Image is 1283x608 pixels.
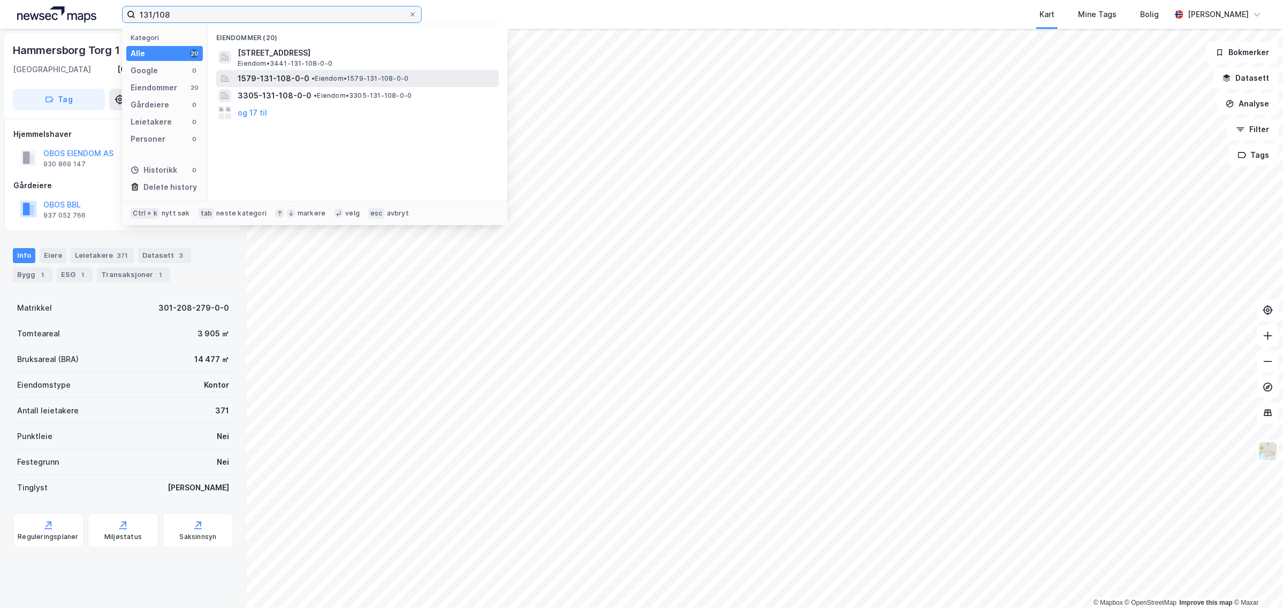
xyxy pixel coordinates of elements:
[298,209,325,218] div: markere
[216,209,267,218] div: neste kategori
[13,42,122,59] div: Hammersborg Torg 1
[131,208,160,219] div: Ctrl + k
[190,166,199,174] div: 0
[314,91,412,100] span: Eiendom • 3305-131-108-0-0
[190,118,199,126] div: 0
[17,6,96,22] img: logo.a4113a55bc3d86da70a041830d287a7e.svg
[1229,557,1283,608] div: Kontrollprogram for chat
[13,267,52,282] div: Bygg
[238,59,332,68] span: Eiendom • 3441-131-108-0-0
[40,248,66,263] div: Eiere
[143,181,197,194] div: Delete history
[198,327,229,340] div: 3 905 ㎡
[131,81,177,94] div: Eiendommer
[168,481,229,494] div: [PERSON_NAME]
[17,327,60,340] div: Tomteareal
[387,209,409,218] div: avbryt
[368,208,385,219] div: esc
[314,91,317,99] span: •
[238,89,312,102] span: 3305-131-108-0-0
[13,179,233,192] div: Gårdeiere
[131,133,165,145] div: Personer
[345,209,360,218] div: velg
[1125,599,1177,606] a: OpenStreetMap
[155,270,166,280] div: 1
[1227,119,1279,140] button: Filter
[238,106,267,119] button: og 17 til
[17,353,79,366] div: Bruksareal (BRA)
[131,47,145,60] div: Alle
[1039,8,1054,21] div: Kart
[138,248,191,263] div: Datasett
[1217,93,1279,114] button: Analyse
[190,49,199,58] div: 20
[13,63,91,76] div: [GEOGRAPHIC_DATA]
[217,430,229,443] div: Nei
[43,160,86,168] div: 930 869 147
[43,211,86,220] div: 937 052 766
[158,302,229,314] div: 301-208-279-0-0
[117,63,233,76] div: [GEOGRAPHIC_DATA], 208/279
[190,101,199,109] div: 0
[131,34,203,42] div: Kategori
[71,248,134,263] div: Leietakere
[1213,67,1279,89] button: Datasett
[78,270,88,280] div: 1
[238,47,495,59] span: [STREET_ADDRESS]
[104,533,142,541] div: Miljøstatus
[176,250,187,261] div: 3
[190,83,199,92] div: 20
[97,267,170,282] div: Transaksjoner
[13,128,233,141] div: Hjemmelshaver
[1206,42,1279,63] button: Bokmerker
[208,25,507,44] div: Eiendommer (20)
[1094,599,1123,606] a: Mapbox
[238,72,309,85] span: 1579-131-108-0-0
[17,404,79,417] div: Antall leietakere
[312,74,315,82] span: •
[17,481,48,494] div: Tinglyst
[37,270,48,280] div: 1
[131,64,158,77] div: Google
[1258,441,1278,461] img: Z
[1180,599,1233,606] a: Improve this map
[1140,8,1159,21] div: Bolig
[57,267,93,282] div: ESG
[17,456,59,468] div: Festegrunn
[17,379,71,391] div: Eiendomstype
[131,164,177,176] div: Historikk
[17,430,52,443] div: Punktleie
[115,250,130,261] div: 371
[1229,144,1279,166] button: Tags
[131,98,169,111] div: Gårdeiere
[13,248,35,263] div: Info
[1188,8,1249,21] div: [PERSON_NAME]
[180,533,217,541] div: Saksinnsyn
[312,74,408,83] span: Eiendom • 1579-131-108-0-0
[18,533,78,541] div: Reguleringsplaner
[17,302,52,314] div: Matrikkel
[190,66,199,75] div: 0
[199,208,215,219] div: tab
[135,6,408,22] input: Søk på adresse, matrikkel, gårdeiere, leietakere eller personer
[1078,8,1117,21] div: Mine Tags
[204,379,229,391] div: Kontor
[162,209,190,218] div: nytt søk
[1229,557,1283,608] iframe: Chat Widget
[215,404,229,417] div: 371
[194,353,229,366] div: 14 477 ㎡
[217,456,229,468] div: Nei
[190,135,199,143] div: 0
[131,116,172,128] div: Leietakere
[13,89,105,110] button: Tag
